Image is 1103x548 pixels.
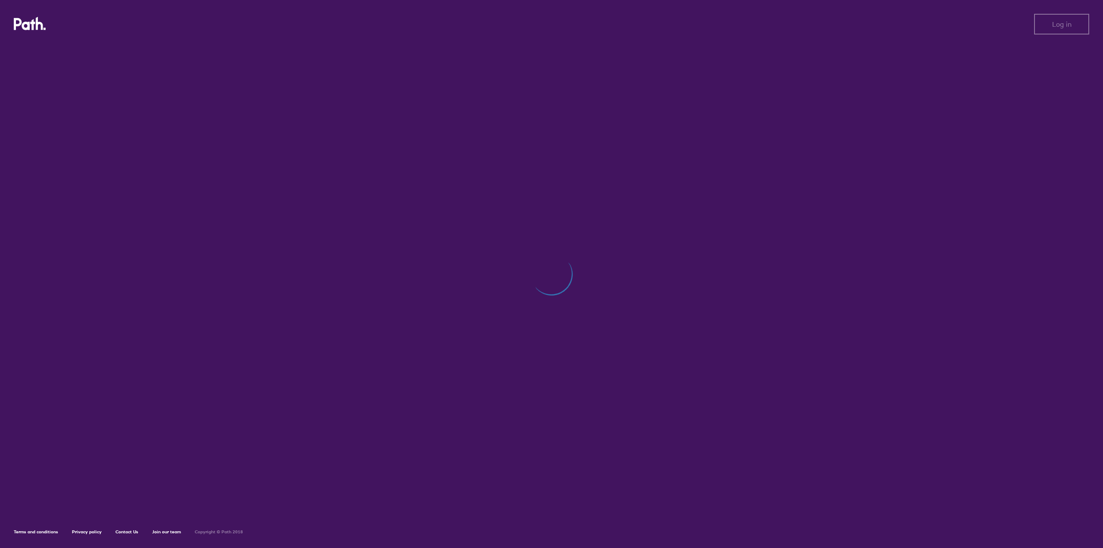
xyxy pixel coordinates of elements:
[152,529,181,535] a: Join our team
[72,529,102,535] a: Privacy policy
[1034,14,1089,34] button: Log in
[14,529,58,535] a: Terms and conditions
[115,529,138,535] a: Contact Us
[195,529,243,535] h6: Copyright © Path 2018
[1052,20,1072,28] span: Log in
